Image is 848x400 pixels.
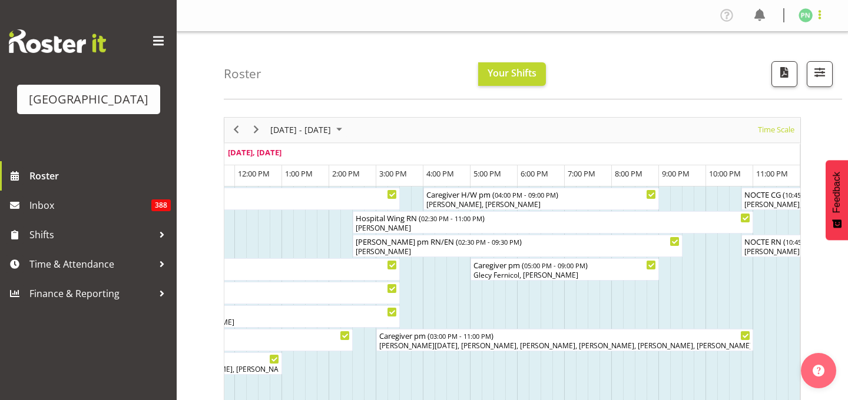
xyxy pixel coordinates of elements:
[421,214,482,223] span: 02:30 PM - 11:00 PM
[379,329,750,341] div: Caregiver pm ( )
[29,226,153,244] span: Shifts
[353,211,753,234] div: Hospital Wing RN Begin From Thursday, September 18, 2025 at 2:30:00 PM GMT+12:00 Ends At Thursday...
[813,365,824,376] img: help-xxl-2.png
[353,235,683,257] div: Ressie pm RN/EN Begin From Thursday, September 18, 2025 at 2:30:00 PM GMT+12:00 Ends At Thursday,...
[478,62,546,86] button: Your Shifts
[488,66,536,79] span: Your Shifts
[473,168,501,179] span: 5:00 PM
[785,190,846,199] span: 10:45 PM - 07:15 AM
[151,199,171,211] span: 388
[756,122,797,137] button: Time Scale
[471,258,659,281] div: Caregiver pm Begin From Thursday, September 18, 2025 at 5:00:00 PM GMT+12:00 Ends At Thursday, Se...
[9,29,106,53] img: Rosterit website logo
[238,168,270,179] span: 12:00 PM
[709,168,741,179] span: 10:00 PM
[524,261,585,270] span: 05:00 PM - 09:00 PM
[356,212,750,224] div: Hospital Wing RN ( )
[568,168,595,179] span: 7:00 PM
[266,118,349,142] div: September 15 - 21, 2025
[356,223,750,234] div: [PERSON_NAME]
[249,122,264,137] button: Next
[771,61,797,87] button: Download a PDF of the roster according to the set date range.
[426,188,656,200] div: Caregiver H/W pm ( )
[224,67,261,81] h4: Roster
[426,199,656,210] div: [PERSON_NAME], [PERSON_NAME]
[799,8,813,22] img: penny-navidad674.jpg
[521,168,548,179] span: 6:00 PM
[29,255,153,273] span: Time & Attendance
[269,122,347,137] button: September 2025
[246,118,266,142] div: next period
[426,168,454,179] span: 4:00 PM
[473,259,656,271] div: Caregiver pm ( )
[495,190,556,199] span: 04:00 PM - 09:00 PM
[786,237,847,246] span: 10:45 PM - 07:15 AM
[826,160,848,240] button: Feedback - Show survey
[228,147,281,158] span: [DATE], [DATE]
[832,172,842,213] span: Feedback
[756,168,788,179] span: 11:00 PM
[423,188,659,210] div: Caregiver H/W pm Begin From Thursday, September 18, 2025 at 4:00:00 PM GMT+12:00 Ends At Thursday...
[29,196,151,214] span: Inbox
[285,168,313,179] span: 1:00 PM
[29,167,171,185] span: Roster
[430,331,491,341] span: 03:00 PM - 11:00 PM
[356,246,680,257] div: [PERSON_NAME]
[807,61,833,87] button: Filter Shifts
[356,235,680,247] div: [PERSON_NAME] pm RN/EN ( )
[376,329,753,351] div: Caregiver pm Begin From Thursday, September 18, 2025 at 3:00:00 PM GMT+12:00 Ends At Thursday, Se...
[662,168,690,179] span: 9:00 PM
[228,122,244,137] button: Previous
[226,118,246,142] div: previous period
[473,270,656,281] div: Glecy Fernicol, [PERSON_NAME]
[379,168,407,179] span: 3:00 PM
[332,168,360,179] span: 2:00 PM
[29,285,153,302] span: Finance & Reporting
[615,168,642,179] span: 8:00 PM
[458,237,519,246] span: 02:30 PM - 09:30 PM
[757,122,796,137] span: Time Scale
[269,122,332,137] span: [DATE] - [DATE]
[379,341,750,351] div: [PERSON_NAME][DATE], [PERSON_NAME], [PERSON_NAME], [PERSON_NAME], [PERSON_NAME], [PERSON_NAME]
[29,91,148,108] div: [GEOGRAPHIC_DATA]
